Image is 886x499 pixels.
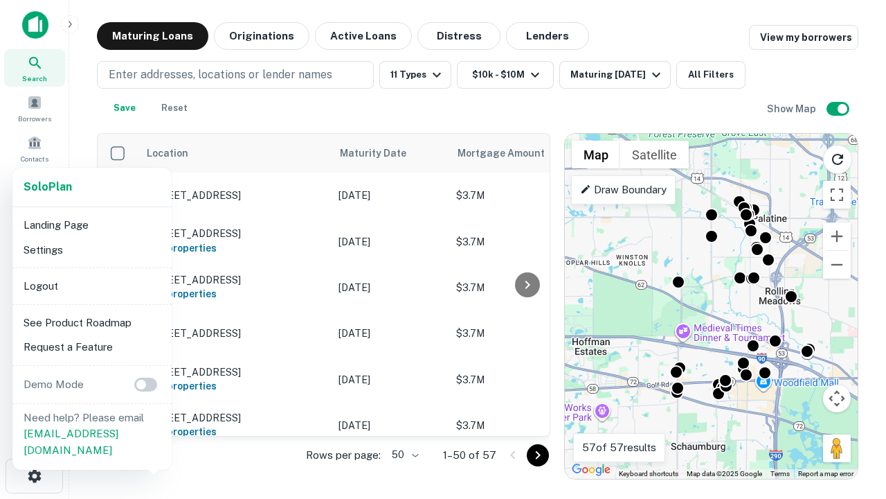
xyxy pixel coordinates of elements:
strong: Solo Plan [24,180,72,193]
a: SoloPlan [24,179,72,195]
p: Demo Mode [18,376,89,393]
li: See Product Roadmap [18,310,166,335]
a: [EMAIL_ADDRESS][DOMAIN_NAME] [24,428,118,456]
li: Request a Feature [18,335,166,360]
iframe: Chat Widget [817,344,886,410]
p: Need help? Please email [24,410,161,459]
li: Landing Page [18,213,166,238]
li: Settings [18,238,166,263]
li: Logout [18,274,166,299]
